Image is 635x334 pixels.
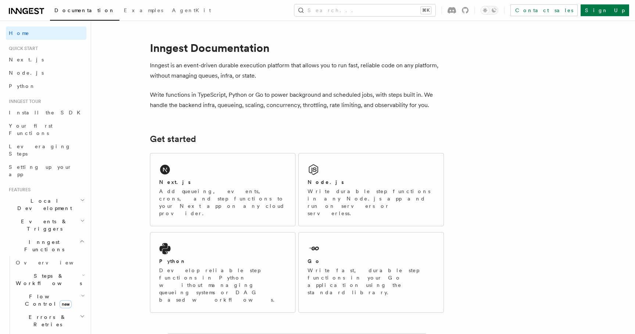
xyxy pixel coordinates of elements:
[13,272,82,287] span: Steps & Workflows
[119,2,168,20] a: Examples
[168,2,215,20] a: AgentKit
[9,164,72,177] span: Setting up your app
[6,99,41,104] span: Inngest tour
[9,29,29,37] span: Home
[172,7,211,13] span: AgentKit
[510,4,578,16] a: Contact sales
[159,178,191,186] h2: Next.js
[481,6,498,15] button: Toggle dark mode
[150,41,444,54] h1: Inngest Documentation
[6,160,86,181] a: Setting up your app
[6,53,86,66] a: Next.js
[150,90,444,110] p: Write functions in TypeScript, Python or Go to power background and scheduled jobs, with steps bu...
[9,83,36,89] span: Python
[13,256,86,269] a: Overview
[6,79,86,93] a: Python
[6,218,80,232] span: Events & Triggers
[150,153,295,226] a: Next.jsAdd queueing, events, crons, and step functions to your Next app on any cloud provider.
[6,194,86,215] button: Local Development
[308,178,344,186] h2: Node.js
[159,257,186,265] h2: Python
[13,290,86,310] button: Flow Controlnew
[13,310,86,331] button: Errors & Retries
[6,140,86,160] a: Leveraging Steps
[9,110,85,116] span: Install the SDK
[6,238,79,253] span: Inngest Functions
[9,123,53,136] span: Your first Functions
[13,293,81,308] span: Flow Control
[9,57,44,63] span: Next.js
[6,26,86,40] a: Home
[294,4,435,16] button: Search...⌘K
[9,70,44,76] span: Node.js
[308,188,435,217] p: Write durable step functions in any Node.js app and run on servers or serverless.
[6,187,31,193] span: Features
[150,60,444,81] p: Inngest is an event-driven durable execution platform that allows you to run fast, reliable code ...
[6,66,86,79] a: Node.js
[159,267,286,303] p: Develop reliable step functions in Python without managing queueing systems or DAG based workflows.
[13,313,80,328] span: Errors & Retries
[6,215,86,235] button: Events & Triggers
[6,197,80,212] span: Local Development
[308,257,321,265] h2: Go
[6,235,86,256] button: Inngest Functions
[9,143,71,157] span: Leveraging Steps
[13,269,86,290] button: Steps & Workflows
[159,188,286,217] p: Add queueing, events, crons, and step functions to your Next app on any cloud provider.
[581,4,629,16] a: Sign Up
[124,7,163,13] span: Examples
[60,300,72,308] span: new
[54,7,115,13] span: Documentation
[16,260,92,266] span: Overview
[298,232,444,313] a: GoWrite fast, durable step functions in your Go application using the standard library.
[150,134,196,144] a: Get started
[308,267,435,296] p: Write fast, durable step functions in your Go application using the standard library.
[6,119,86,140] a: Your first Functions
[50,2,119,21] a: Documentation
[6,46,38,51] span: Quick start
[298,153,444,226] a: Node.jsWrite durable step functions in any Node.js app and run on servers or serverless.
[6,106,86,119] a: Install the SDK
[150,232,295,313] a: PythonDevelop reliable step functions in Python without managing queueing systems or DAG based wo...
[421,7,431,14] kbd: ⌘K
